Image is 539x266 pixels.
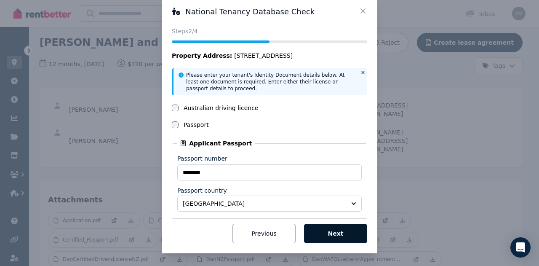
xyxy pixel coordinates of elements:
label: Passport [184,121,209,129]
p: Steps 2 /4 [172,27,367,35]
button: Previous [232,224,296,243]
label: Australian driving licence [184,104,258,112]
span: [STREET_ADDRESS] [234,51,293,60]
label: Passport country [177,187,227,194]
button: [GEOGRAPHIC_DATA] [177,196,362,212]
label: Passport number [177,154,227,163]
span: [GEOGRAPHIC_DATA] [183,199,344,208]
div: Open Intercom Messenger [510,237,531,258]
h3: National Tenancy Database Check [172,7,367,17]
legend: Applicant Passport [177,139,255,148]
p: Please enter your tenant's Identity Document details below. At least one document is required. En... [186,72,355,92]
span: Property Address: [172,52,232,59]
button: Next [304,224,367,243]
